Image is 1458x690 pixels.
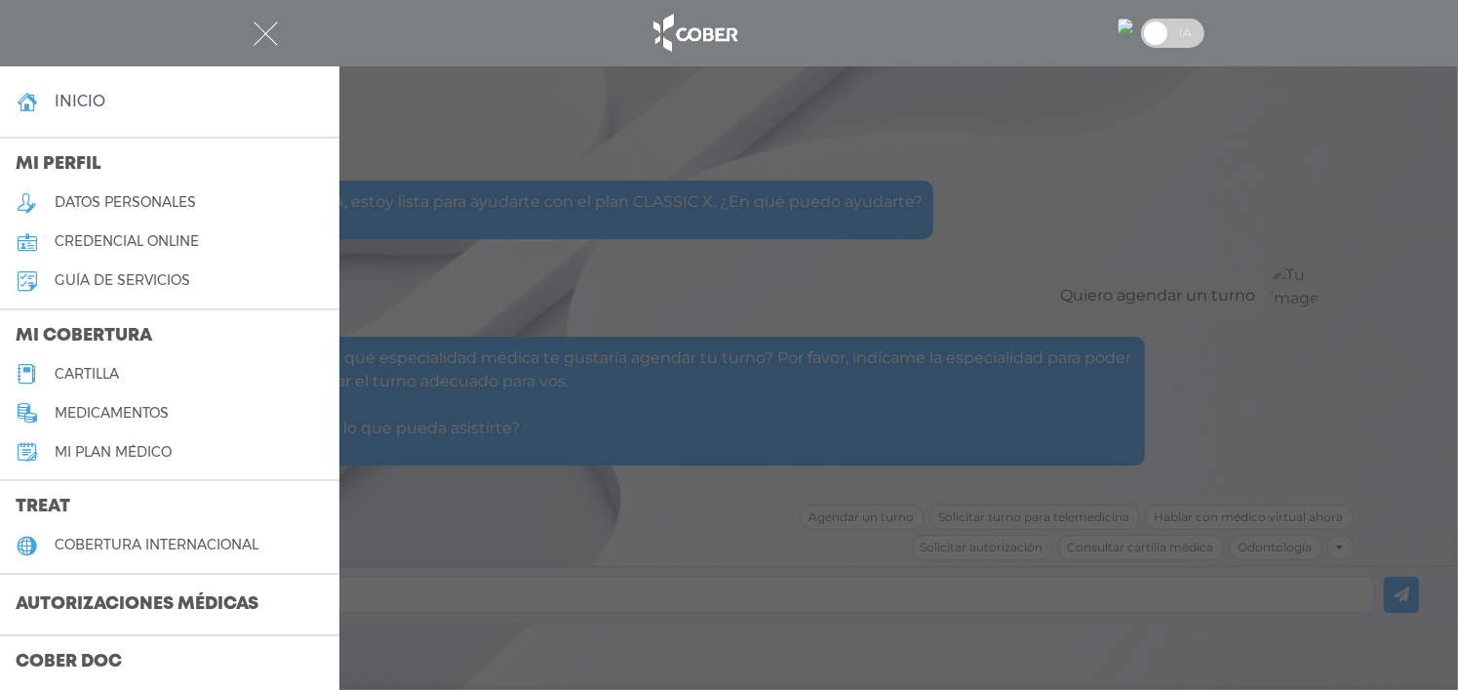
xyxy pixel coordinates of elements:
h5: guía de servicios [55,272,190,289]
img: 7294 [1118,19,1133,34]
h5: cobertura internacional [55,537,258,553]
h5: credencial online [55,233,199,250]
img: logo_cober_home-white.png [643,10,745,57]
h5: datos personales [55,194,196,211]
h5: medicamentos [55,405,169,422]
img: Cober_menu-close-white.svg [254,21,278,46]
h4: inicio [55,92,105,110]
h5: cartilla [55,366,119,383]
h5: Mi plan médico [55,444,172,461]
